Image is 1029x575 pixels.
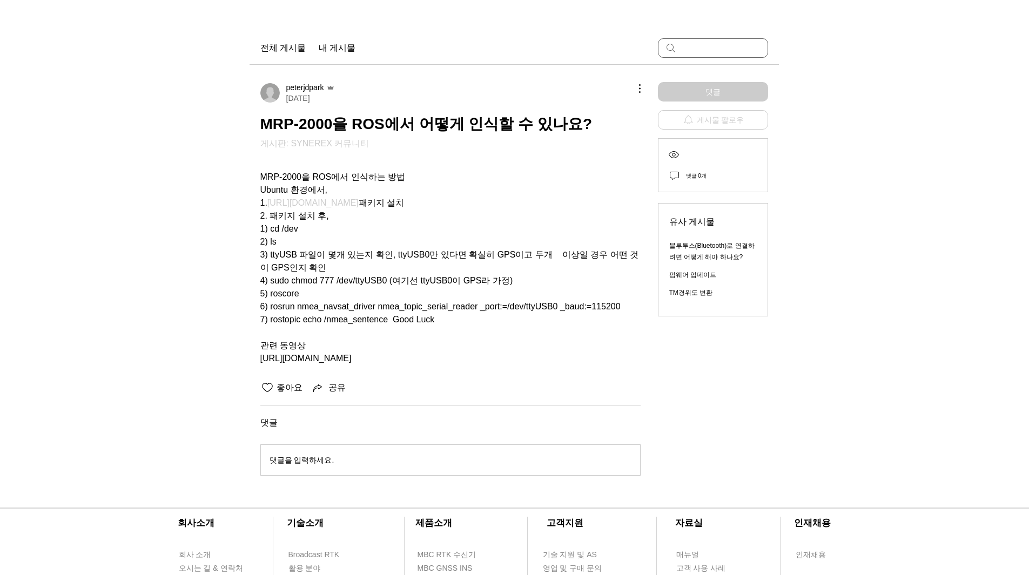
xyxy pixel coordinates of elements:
[178,548,240,562] a: 회사 소개
[542,562,604,575] a: 영업 및 구매 문의
[260,139,369,148] a: 게시판: SYNEREX 커뮤니티
[669,242,755,261] a: 블루투스(Bluetooth)로 연결하려면 어떻게 해야 하나요?
[260,289,299,298] span: 5) roscore
[319,42,355,55] a: 내 게시물
[178,518,214,528] span: ​회사소개
[179,550,211,560] span: 회사 소개
[794,518,831,528] span: ​인재채용
[260,302,621,311] span: 6) rosrun nmea_navsat_driver nmea_topic_serial_reader _port:=/dev/ttyUSB0 _baud:=115200
[795,548,846,562] a: 인재채용
[274,382,302,394] span: 좋아요
[179,563,243,574] span: 오시는 길 & 연락처
[326,83,335,92] svg: 운영자
[260,381,274,394] button: 좋아요 아이콘 표시 해제됨
[260,250,639,272] span: 3) ttyUSB 파일이 몇개 있는지 확인, ttyUSB0만 있다면 확실히 GPS이고 두개 이상일 경우 어떤 것이 GPS인지 확인
[328,382,346,394] span: 공유
[260,418,641,427] span: 댓글
[288,550,340,560] span: Broadcast RTK
[669,289,713,296] a: TM경위도 변환
[658,110,768,130] button: 게시물 팔로우
[543,563,602,574] span: 영업 및 구매 문의
[260,172,405,181] span: MRP-2000을 ROS에서 인식하는 방법
[676,548,738,562] a: 매뉴얼
[288,562,350,575] a: 활용 분야
[286,93,310,104] span: [DATE]
[287,518,324,528] span: ​기술소개
[543,550,597,560] span: 기술 지원 및 AS
[676,562,738,575] a: 고객 사용 사례
[260,42,306,55] a: 전체 게시물
[628,82,641,95] button: 추가 작업
[796,550,826,560] span: 인재채용
[686,171,707,181] div: 댓글 0개
[260,82,335,104] a: peterjdpark운영자[DATE]
[288,548,350,562] a: Broadcast RTK
[260,315,435,324] span: 7) rostopic echo /nmea_sentence Good Luck
[415,518,452,528] span: ​제품소개
[669,214,757,229] span: 유사 게시물
[260,116,593,132] span: MRP-2000을 ROS에서 어떻게 인식할 수 있나요?
[658,82,768,102] button: 댓글
[270,456,334,464] span: 댓글을 입력하세요.
[260,185,327,194] span: Ubuntu 환경에서,
[417,562,485,575] a: MBC GNSS INS
[675,518,703,528] span: ​자료실
[260,198,267,207] span: 1.
[418,550,476,560] span: MBC RTK 수신기
[359,198,404,207] span: 패키지 설치
[669,271,716,279] a: 펌웨어 업데이트
[547,518,583,528] span: ​고객지원
[697,116,744,124] span: 게시물 팔로우
[705,86,721,98] span: 댓글
[260,224,298,233] span: 1) cd /dev
[418,563,473,574] span: MBC GNSS INS
[260,341,306,350] span: 관련 동영상
[676,550,699,560] span: 매뉴얼
[261,445,640,475] button: 댓글을 입력하세요.
[417,548,498,562] a: MBC RTK 수신기
[260,276,513,285] span: 4) sudo chmod 777 /dev/ttyUSB0 (여기선 ttyUSB0이 GPS라 가정)
[260,354,352,363] span: [URL][DOMAIN_NAME]
[267,198,359,207] a: [URL][DOMAIN_NAME]
[676,563,726,574] span: 고객 사용 사례
[542,548,623,562] a: 기술 지원 및 AS
[286,82,324,93] span: peterjdpark
[260,237,277,246] span: 2) ls
[311,381,346,394] button: Share via link
[260,211,329,220] span: 2. 패키지 설치 후,
[178,562,251,575] a: 오시는 길 & 연락처
[288,563,321,574] span: 활용 분야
